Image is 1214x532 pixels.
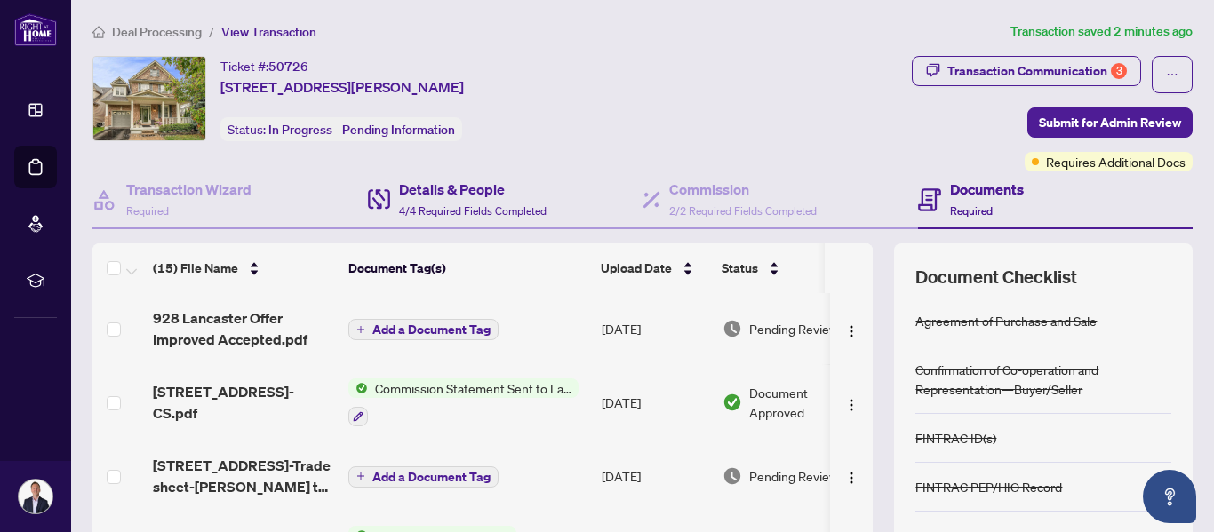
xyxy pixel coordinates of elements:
button: Logo [837,388,866,417]
img: Logo [844,398,859,412]
h4: Transaction Wizard [126,179,252,200]
span: [STREET_ADDRESS][PERSON_NAME] [220,76,464,98]
button: Add a Document Tag [348,318,499,341]
span: Document Approved [749,383,859,422]
div: 3 [1111,63,1127,79]
span: home [92,26,105,38]
span: Add a Document Tag [372,323,491,336]
span: 4/4 Required Fields Completed [399,204,547,218]
span: Required [126,204,169,218]
article: Transaction saved 2 minutes ago [1010,21,1193,42]
th: Status [715,243,866,293]
img: Document Status [723,319,742,338]
div: Transaction Communication [947,57,1127,85]
button: Status IconCommission Statement Sent to Lawyer [348,378,579,426]
img: IMG-W12339619_1.jpg [93,57,205,140]
img: logo [14,13,57,46]
button: Open asap [1143,470,1196,523]
th: Upload Date [594,243,715,293]
span: plus [356,472,365,480]
span: 50726 [268,59,308,75]
span: Pending Review [749,319,838,338]
div: Status: [220,117,462,141]
img: Document Status [723,393,742,412]
span: Status [722,258,758,278]
span: Commission Statement Sent to Lawyer [368,378,579,398]
span: Deal Processing [112,24,202,40]
div: FINTRAC ID(s) [915,428,996,448]
img: Profile Icon [19,480,52,513]
img: Logo [844,471,859,485]
span: In Progress - Pending Information [268,122,455,138]
span: Requires Additional Docs [1046,152,1186,171]
span: Required [950,204,993,218]
span: 2/2 Required Fields Completed [669,204,817,218]
button: Submit for Admin Review [1027,107,1193,138]
button: Logo [837,314,866,343]
button: Logo [837,462,866,490]
li: / [209,21,214,42]
span: Add a Document Tag [372,471,491,483]
div: Confirmation of Co-operation and Representation—Buyer/Seller [915,360,1171,399]
div: Agreement of Purchase and Sale [915,311,1097,330]
td: [DATE] [595,364,715,441]
div: FINTRAC PEP/HIO Record [915,477,1062,496]
button: Add a Document Tag [348,466,499,488]
span: [STREET_ADDRESS]-CS.pdf [153,381,334,424]
span: plus [356,325,365,334]
td: [DATE] [595,441,715,512]
div: Ticket #: [220,56,308,76]
h4: Commission [669,179,817,200]
span: [STREET_ADDRESS]-Trade sheet-[PERSON_NAME] to review.pdf [153,455,334,497]
span: (15) File Name [153,258,238,278]
img: Status Icon [348,378,368,398]
img: Logo [844,324,859,338]
h4: Documents [950,179,1024,200]
span: Pending Review [749,466,838,486]
span: 928 Lancaster Offer Improved Accepted.pdf [153,307,334,350]
span: View Transaction [221,24,316,40]
span: Submit for Admin Review [1039,108,1181,137]
span: Document Checklist [915,265,1077,290]
span: Upload Date [601,258,672,278]
img: Document Status [723,466,742,486]
span: ellipsis [1166,68,1178,81]
button: Add a Document Tag [348,319,499,340]
th: (15) File Name [146,243,341,293]
th: Document Tag(s) [341,243,594,293]
td: [DATE] [595,293,715,364]
button: Transaction Communication3 [912,56,1141,86]
button: Add a Document Tag [348,465,499,488]
h4: Details & People [399,179,547,200]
